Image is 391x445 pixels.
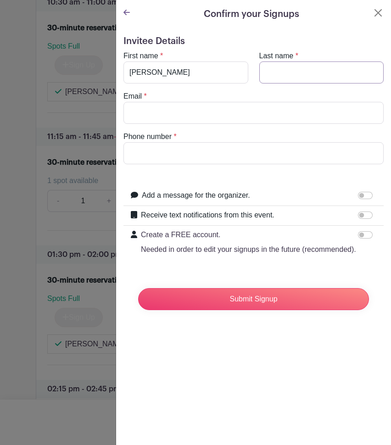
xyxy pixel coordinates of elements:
[142,190,250,201] label: Add a message for the organizer.
[123,50,158,61] label: First name
[204,7,299,21] h5: Confirm your Signups
[141,210,274,221] label: Receive text notifications from this event.
[141,244,356,255] p: Needed in order to edit your signups in the future (recommended).
[123,91,142,102] label: Email
[123,131,172,142] label: Phone number
[123,36,384,47] h5: Invitee Details
[141,229,356,240] p: Create a FREE account.
[138,288,369,310] input: Submit Signup
[259,50,294,61] label: Last name
[373,7,384,18] button: Close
